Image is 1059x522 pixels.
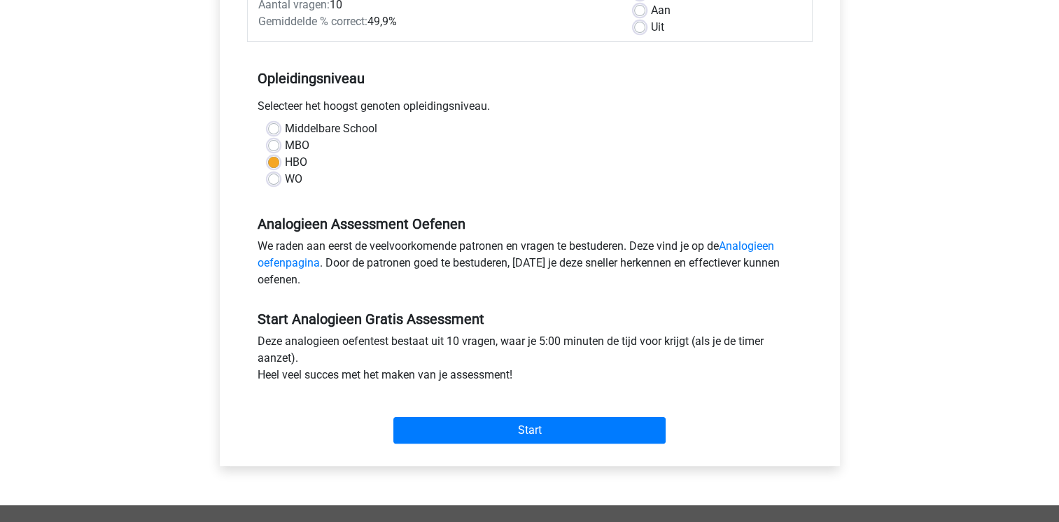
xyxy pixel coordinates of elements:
[258,15,367,28] span: Gemiddelde % correct:
[285,171,302,188] label: WO
[247,333,813,389] div: Deze analogieen oefentest bestaat uit 10 vragen, waar je 5:00 minuten de tijd voor krijgt (als je...
[258,64,802,92] h5: Opleidingsniveau
[248,13,624,30] div: 49,9%
[651,19,664,36] label: Uit
[651,2,671,19] label: Aan
[285,120,377,137] label: Middelbare School
[285,137,309,154] label: MBO
[258,216,802,232] h5: Analogieen Assessment Oefenen
[285,154,307,171] label: HBO
[247,238,813,294] div: We raden aan eerst de veelvoorkomende patronen en vragen te bestuderen. Deze vind je op de . Door...
[258,311,802,327] h5: Start Analogieen Gratis Assessment
[247,98,813,120] div: Selecteer het hoogst genoten opleidingsniveau.
[393,417,666,444] input: Start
